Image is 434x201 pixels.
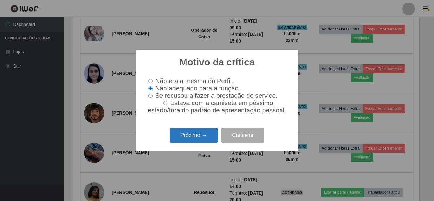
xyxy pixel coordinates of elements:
[155,85,240,92] span: Não adequado para a função.
[221,128,264,143] button: Cancelar
[148,99,286,114] span: Estava com a camiseta em péssimo estado/fora do padrão de apresentação pessoal.
[148,94,153,98] input: Se recusou a fazer a prestação de serviço.
[155,77,233,84] span: Não era a mesma do Perfil.
[148,86,153,90] input: Não adequado para a função.
[155,92,277,99] span: Se recusou a fazer a prestação de serviço.
[170,128,218,143] button: Próximo →
[148,79,153,83] input: Não era a mesma do Perfil.
[180,57,255,68] h2: Motivo da crítica
[163,101,167,105] input: Estava com a camiseta em péssimo estado/fora do padrão de apresentação pessoal.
